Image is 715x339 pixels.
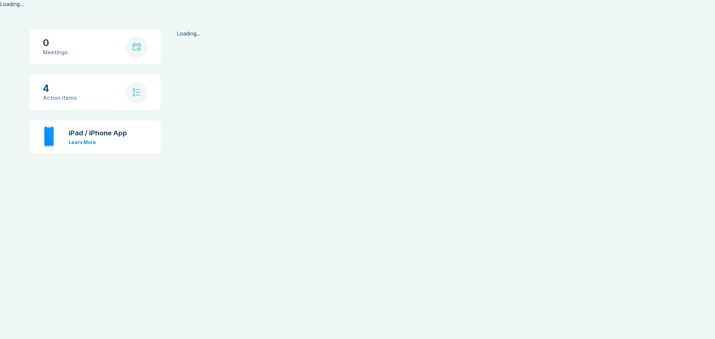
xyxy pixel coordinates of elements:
[132,43,141,51] img: calendar-with-clock.svg
[133,88,140,96] img: check-list.svg
[43,38,68,48] div: 0
[43,83,77,94] div: 4
[43,94,77,102] div: Action items
[69,139,96,145] a: Learn More
[69,129,127,137] div: iPad / iPhone App
[177,29,686,38] div: Loading...
[43,126,55,148] img: iphone.svg
[43,48,68,56] div: Meetings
